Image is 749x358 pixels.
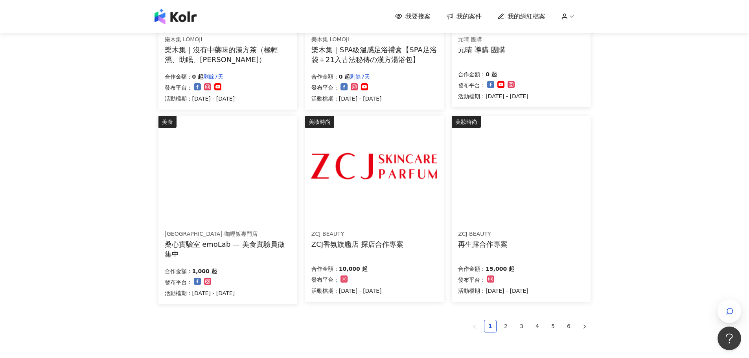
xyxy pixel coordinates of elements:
li: 3 [515,320,528,332]
p: 發布平台： [165,83,192,92]
p: 合作金額： [165,72,192,81]
li: 4 [531,320,544,332]
a: 6 [563,320,575,332]
div: 樂木集 LOMOJI [165,36,291,44]
a: 5 [547,320,559,332]
p: 合作金額： [311,72,339,81]
div: 樂木集｜沒有中藥味的漢方茶（極輕濕、助眠、[PERSON_NAME]） [165,45,291,64]
a: 3 [516,320,528,332]
a: 2 [500,320,512,332]
p: 合作金額： [165,266,192,276]
img: 再生微導晶露 [452,116,590,220]
li: 5 [547,320,559,332]
p: 剩餘7天 [350,72,370,81]
img: logo [155,9,197,24]
div: 美妝時尚 [452,116,481,128]
img: ZCJ香氛旗艦店 探店 [305,116,444,220]
div: ZCJ香氛旗艦店 探店合作專案 [311,239,403,249]
span: 我要接案 [405,12,431,21]
p: 發布平台： [311,83,339,92]
p: 合作金額： [458,70,486,79]
div: 元晴 導購 團購 [458,45,505,55]
div: ZCJ BEAUTY [311,230,403,238]
span: 我的網紅檔案 [508,12,545,21]
p: 發布平台： [311,275,339,285]
a: 我要接案 [395,12,431,21]
p: 發布平台： [458,81,486,90]
p: 15,000 起 [486,264,514,274]
p: 合作金額： [458,264,486,274]
p: 合作金額： [311,264,339,274]
div: 樂木集｜SPA級溫感足浴禮盒【SPA足浴袋＋21入古法秘傳の漢方湯浴包】 [311,45,438,64]
a: 1 [484,320,496,332]
a: 我的案件 [446,12,482,21]
p: 活動檔期：[DATE] - [DATE] [165,288,235,298]
p: 活動檔期：[DATE] - [DATE] [458,286,528,296]
p: 0 起 [339,72,350,81]
li: Previous Page [468,320,481,332]
a: 4 [532,320,543,332]
li: 2 [500,320,512,332]
li: 1 [484,320,497,332]
p: 剩餘7天 [203,72,223,81]
button: right [578,320,591,332]
p: 活動檔期：[DATE] - [DATE] [311,286,382,296]
p: 0 起 [486,70,497,79]
p: 活動檔期：[DATE] - [DATE] [165,94,235,103]
iframe: Help Scout Beacon - Open [718,327,741,350]
a: 我的網紅檔案 [497,12,545,21]
li: 6 [563,320,575,332]
p: 0 起 [192,72,204,81]
span: right [582,324,587,329]
p: 發布平台： [165,277,192,287]
img: 情緒食光實驗計畫 [158,116,297,220]
div: [GEOGRAPHIC_DATA]-咖哩飯專門店 [165,230,291,238]
p: 活動檔期：[DATE] - [DATE] [458,92,528,101]
p: 1,000 起 [192,266,217,276]
div: ZCJ BEAUTY [458,230,508,238]
p: 發布平台： [458,275,486,285]
div: 美妝時尚 [305,116,334,128]
div: 桑心實驗室 emoLab — 美食實驗員徵集中 [165,239,291,259]
p: 10,000 起 [339,264,368,274]
span: 我的案件 [456,12,482,21]
div: 美食 [158,116,177,128]
div: 元晴 團購 [458,36,505,44]
span: left [472,324,477,329]
div: 樂木集 LOMOJI [311,36,437,44]
div: 再生露合作專案 [458,239,508,249]
p: 活動檔期：[DATE] - [DATE] [311,94,382,103]
li: Next Page [578,320,591,332]
button: left [468,320,481,332]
